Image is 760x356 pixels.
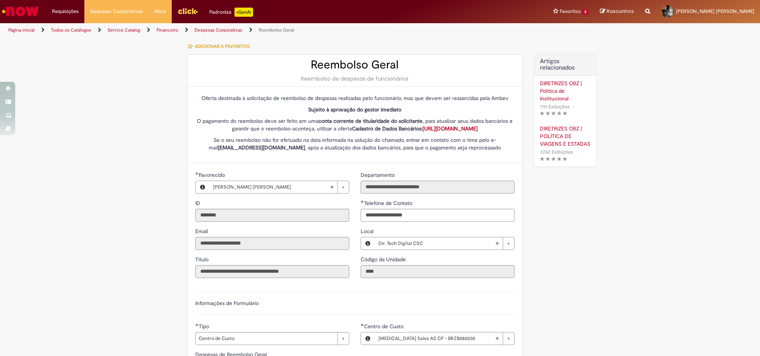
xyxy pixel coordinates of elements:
[571,102,576,112] span: •
[52,8,79,15] span: Requisições
[195,227,209,235] label: Somente leitura - Email
[195,209,349,222] input: ID
[195,300,259,307] label: Informações de Formulário
[195,75,515,83] div: Reembolso de despesas de funcionários
[1,4,40,19] img: ServiceNow
[361,171,396,179] label: Somente leitura - Departamento
[361,323,364,326] span: Obrigatório Preenchido
[209,8,253,17] div: Padroniza
[195,117,515,132] p: O pagamento do reembolso deve ser feito em uma , para atualizar seus dados bancários e garantir q...
[378,332,495,345] span: [MEDICAL_DATA] Sales AS CP - BRZB080205
[213,181,330,193] span: [PERSON_NAME] [PERSON_NAME]
[6,23,501,37] ul: Trilhas de página
[259,27,294,33] a: Reembolso Geral
[218,144,305,151] strong: [EMAIL_ADDRESS][DOMAIN_NAME]
[187,38,254,54] button: Adicionar a Favoritos
[157,27,178,33] a: Financeiro
[606,8,634,15] span: Rascunhos
[540,149,573,155] span: 3762 Exibições
[195,27,242,33] a: Despesas Corporativas
[361,237,375,250] button: Local, Visualizar este registro Dir. Tech Digital CSC
[364,323,405,330] span: Centro de Custo
[540,103,570,110] span: 791 Exibições
[195,94,515,102] p: Oferta destinada à solicitação de reembolso de despesas realizadas pelo funcionário, mas que deve...
[308,106,401,113] strong: Sujeito à aprovação do gestor imediato
[199,172,226,178] span: Necessários - Favorecido
[195,265,349,278] input: Título
[361,172,396,178] span: Somente leitura - Departamento
[195,136,515,151] p: Se o seu reembolso não for efetuado na data informada na solução do chamado, entrar em contato co...
[361,256,407,263] span: Somente leitura - Código da Unidade
[51,27,91,33] a: Todos os Catálogos
[361,209,515,222] input: Telefone de Contato
[154,8,166,15] span: More
[378,237,495,250] span: Dir. Tech Digital CSC
[196,181,209,193] button: Favorecido, Visualizar este registro Guilherme De Souza Rocha
[8,27,35,33] a: Página inicial
[361,265,515,278] input: Código da Unidade
[491,237,503,250] abbr: Limpar campo Local
[195,199,202,207] label: Somente leitura - ID
[234,8,253,17] p: +GenAi
[195,323,199,326] span: Obrigatório Preenchido
[361,256,407,263] label: Somente leitura - Código da Unidade
[195,228,209,235] span: Somente leitura - Email
[540,58,591,72] h3: Artigos relacionados
[195,172,199,175] span: Obrigatório Preenchido
[195,59,515,71] h2: Reembolso Geral
[364,200,414,207] span: Telefone de Contato
[361,332,375,345] button: Centro de Custo, Visualizar este registro CAPEX Sales AS CP - BRZB080205
[375,332,514,345] a: [MEDICAL_DATA] Sales AS CP - BRZB080205Limpar campo Centro de Custo
[375,237,514,250] a: Dir. Tech Digital CSCLimpar campo Local
[199,332,334,345] span: Centro de Custo
[575,147,579,157] span: •
[361,228,375,235] span: Local
[90,8,143,15] span: Despesas Corporativas
[491,332,503,345] abbr: Limpar campo Centro de Custo
[560,8,581,15] span: Favoritos
[195,237,349,250] input: Email
[361,200,364,203] span: Obrigatório Preenchido
[195,256,210,263] label: Somente leitura - Título
[195,43,250,49] span: Adicionar a Favoritos
[108,27,140,33] a: Service Catalog
[318,118,423,124] strong: conta corrente de titularidade do solicitante
[326,181,337,193] abbr: Limpar campo Favorecido
[352,125,478,132] strong: Cadastro de Dados Bancários:
[582,9,589,15] span: 2
[195,200,202,207] span: Somente leitura - ID
[676,8,754,14] span: [PERSON_NAME] [PERSON_NAME]
[199,323,211,330] span: Tipo
[600,8,634,15] a: Rascunhos
[540,125,591,148] a: DIRETRIZES OBZ | POLÍTICA DE VIAGENS E ESTADAS
[195,256,210,263] span: Somente leitura - Título
[209,181,349,193] a: [PERSON_NAME] [PERSON_NAME]Limpar campo Favorecido
[361,181,515,194] input: Departamento
[540,79,591,102] a: DIRETRIZES OBZ | Política de Institucional
[423,125,478,132] a: [URL][DOMAIN_NAME]
[177,5,198,17] img: click_logo_yellow_360x200.png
